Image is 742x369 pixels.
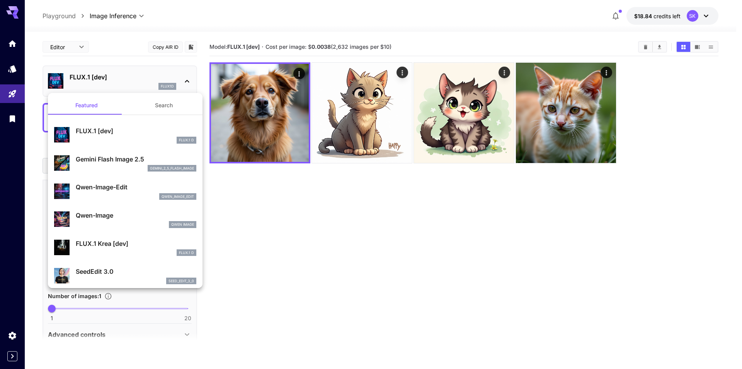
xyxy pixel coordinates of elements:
div: FLUX.1 Krea [dev]FLUX.1 D [54,236,196,259]
p: gemini_2_5_flash_image [150,166,194,171]
p: Gemini Flash Image 2.5 [76,154,196,164]
p: Qwen-Image-Edit [76,182,196,192]
p: Qwen Image [171,222,194,227]
div: SeedEdit 3.0seed_edit_3_0 [54,264,196,287]
p: qwen_image_edit [162,194,194,199]
button: Featured [48,96,125,115]
div: Qwen-ImageQwen Image [54,208,196,231]
div: FLUX.1 [dev]FLUX.1 D [54,123,196,147]
p: FLUX.1 [dev] [76,126,196,136]
p: FLUX.1 Krea [dev] [76,239,196,248]
p: seed_edit_3_0 [168,278,194,284]
button: Search [125,96,203,115]
p: FLUX.1 D [179,250,194,256]
div: Gemini Flash Image 2.5gemini_2_5_flash_image [54,151,196,175]
p: Qwen-Image [76,211,196,220]
p: FLUX.1 D [179,137,194,143]
div: Qwen-Image-Editqwen_image_edit [54,179,196,203]
p: SeedEdit 3.0 [76,267,196,276]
